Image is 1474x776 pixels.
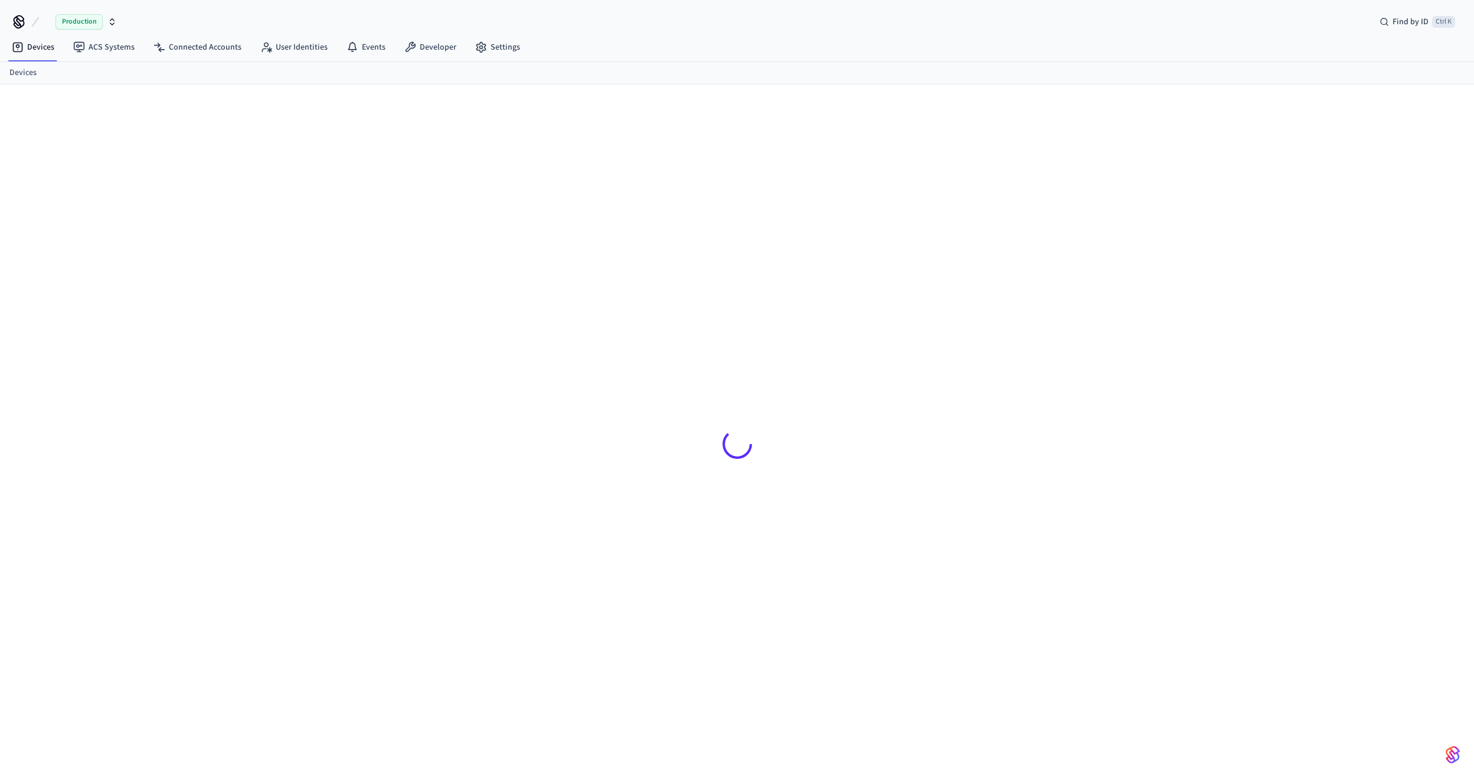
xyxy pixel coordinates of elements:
[1370,11,1465,32] div: Find by IDCtrl K
[466,37,530,58] a: Settings
[395,37,466,58] a: Developer
[55,14,103,30] span: Production
[9,67,37,79] a: Devices
[1446,745,1460,764] img: SeamLogoGradient.69752ec5.svg
[337,37,395,58] a: Events
[251,37,337,58] a: User Identities
[1432,16,1455,28] span: Ctrl K
[144,37,251,58] a: Connected Accounts
[2,37,64,58] a: Devices
[64,37,144,58] a: ACS Systems
[1393,16,1429,28] span: Find by ID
